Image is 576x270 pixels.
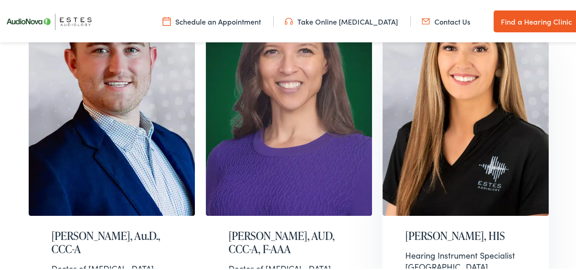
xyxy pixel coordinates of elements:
[405,248,526,260] div: Hearing Instrument Specialist
[163,15,171,25] img: utility icon
[422,15,430,25] img: utility icon
[285,15,293,25] img: utility icon
[285,15,398,25] a: Take Online [MEDICAL_DATA]
[405,228,526,241] h2: [PERSON_NAME], HIS
[51,228,172,255] h2: [PERSON_NAME], Au.D., CCC-A
[163,15,261,25] a: Schedule an Appointment
[229,228,349,255] h2: [PERSON_NAME], AUD, CCC-A, F-AAA
[422,15,470,25] a: Contact Us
